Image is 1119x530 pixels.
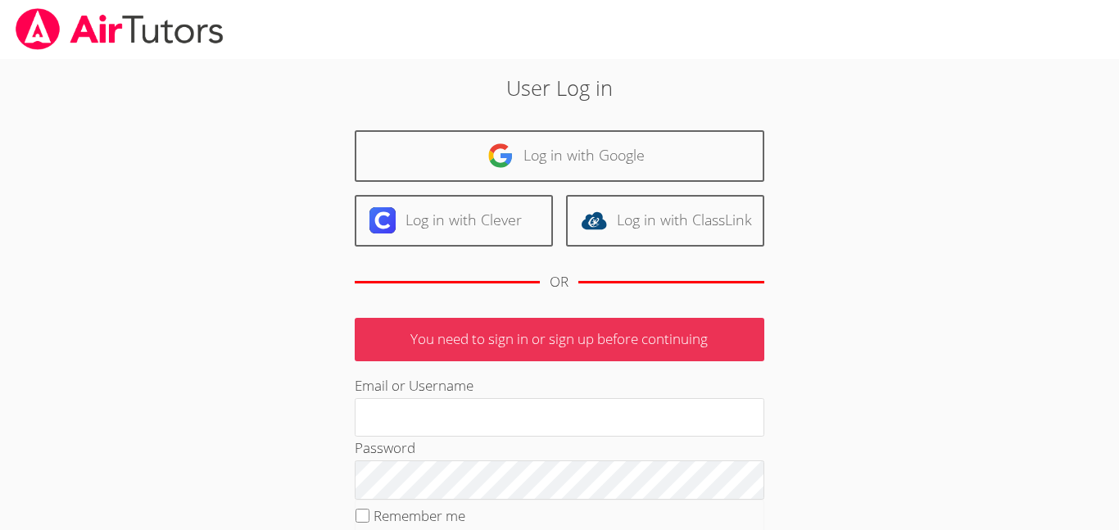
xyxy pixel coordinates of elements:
a: Log in with Clever [355,195,553,247]
p: You need to sign in or sign up before continuing [355,318,764,361]
div: OR [550,270,569,294]
img: airtutors_banner-c4298cdbf04f3fff15de1276eac7730deb9818008684d7c2e4769d2f7ddbe033.png [14,8,225,50]
label: Password [355,438,415,457]
label: Remember me [374,506,465,525]
h2: User Log in [257,72,862,103]
a: Log in with Google [355,130,764,182]
a: Log in with ClassLink [566,195,764,247]
img: clever-logo-6eab21bc6e7a338710f1a6ff85c0baf02591cd810cc4098c63d3a4b26e2feb20.svg [369,207,396,233]
label: Email or Username [355,376,473,395]
img: classlink-logo-d6bb404cc1216ec64c9a2012d9dc4662098be43eaf13dc465df04b49fa7ab582.svg [581,207,607,233]
img: google-logo-50288ca7cdecda66e5e0955fdab243c47b7ad437acaf1139b6f446037453330a.svg [487,143,514,169]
